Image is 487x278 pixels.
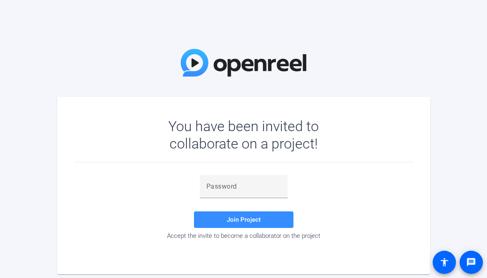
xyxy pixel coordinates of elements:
[194,211,293,228] button: Join Project
[74,232,414,240] div: Accept the invite to become a collaborator on the project
[206,182,281,192] input: Password
[439,257,449,267] mat-icon: accessibility
[181,49,307,77] img: OpenReel Logo
[144,117,343,152] div: You have been invited to collaborate on a project!
[466,257,476,267] mat-icon: message
[227,216,261,223] span: Join Project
